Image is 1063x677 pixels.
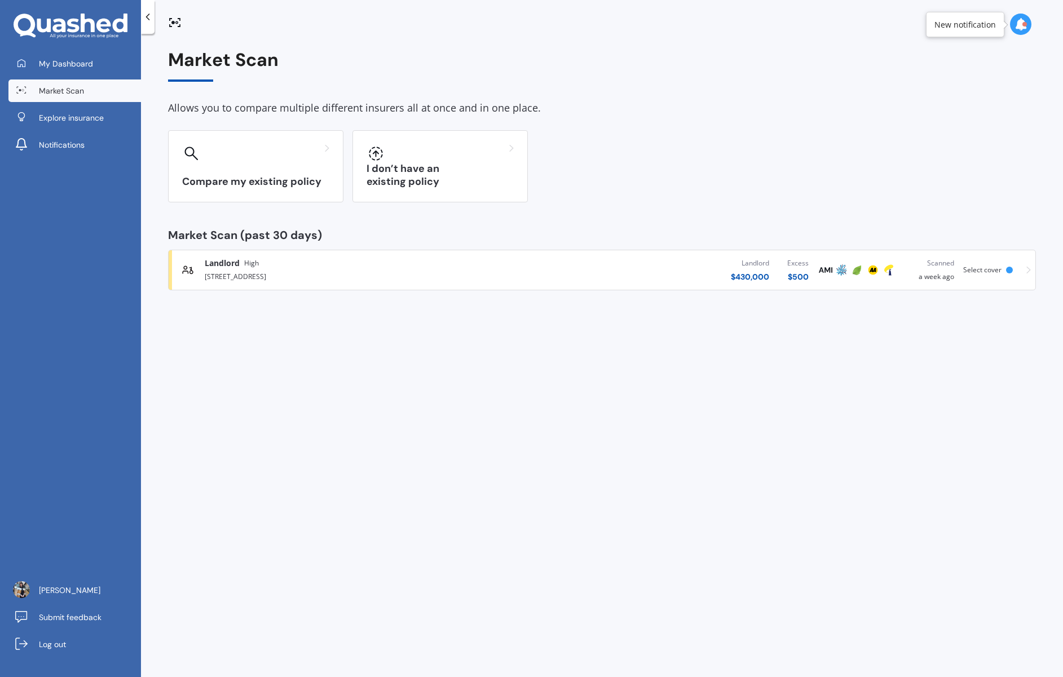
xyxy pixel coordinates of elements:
span: High [244,258,259,269]
h3: I don’t have an existing policy [367,162,514,188]
span: Landlord [205,258,240,269]
span: Submit feedback [39,612,102,623]
a: Log out [8,633,141,656]
div: Market Scan [168,50,1036,82]
a: [PERSON_NAME] [8,579,141,601]
img: Initio [850,263,864,277]
div: New notification [934,19,996,30]
div: Market Scan (past 30 days) [168,229,1036,241]
a: LandlordHigh[STREET_ADDRESS]Landlord$430,000Excess$500AMIAMPInitioAATowerScanneda week agoSelect ... [168,250,1036,290]
div: Landlord [731,258,769,269]
img: landlord.470ea2398dcb263567d0.svg [182,264,193,276]
span: Explore insurance [39,112,104,123]
div: [STREET_ADDRESS] [205,269,500,282]
span: [PERSON_NAME] [39,585,100,596]
div: a week ago [906,258,954,282]
div: $ 430,000 [731,271,769,282]
img: AMI [819,263,832,277]
img: Tower [882,263,896,277]
a: My Dashboard [8,52,141,75]
h3: Compare my existing policy [182,175,329,188]
a: Explore insurance [8,107,141,129]
span: Notifications [39,139,85,151]
span: Log out [39,639,66,650]
img: AMP [835,263,848,277]
img: ACg8ocImIgUqlOnVJoCpR3HsnUe0StwfFc71pNIUtSpGLjFAwGooeXnM=s96-c [13,581,30,598]
div: Excess [787,258,809,269]
span: My Dashboard [39,58,93,69]
div: $ 500 [787,271,809,282]
a: Submit feedback [8,606,141,629]
a: Market Scan [8,79,141,102]
img: AA [866,263,880,277]
div: Scanned [906,258,954,269]
span: Select cover [963,265,1002,275]
div: Allows you to compare multiple different insurers all at once and in one place. [168,100,1036,117]
a: Notifications [8,134,141,156]
span: Market Scan [39,85,84,96]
